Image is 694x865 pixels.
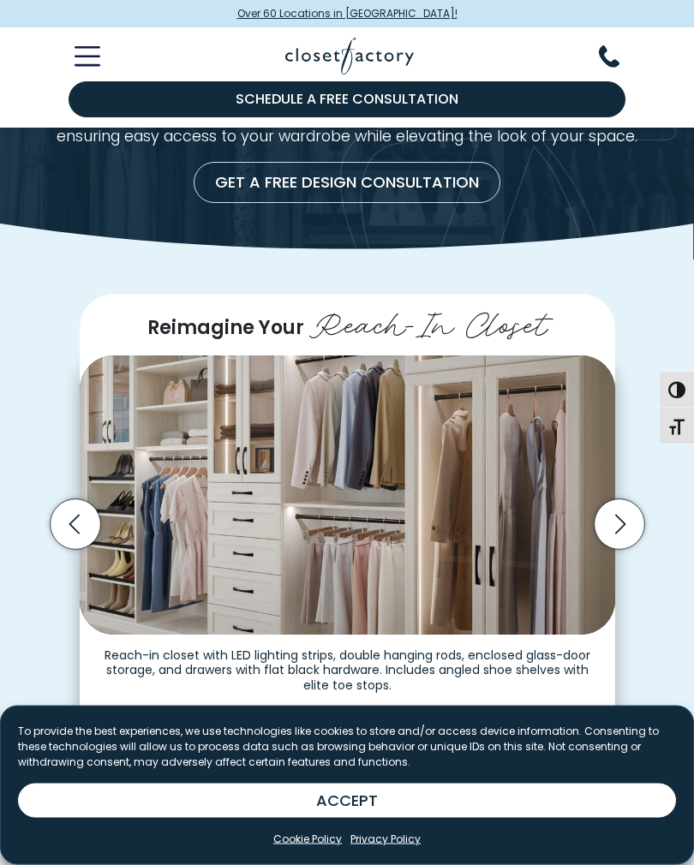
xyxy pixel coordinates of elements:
span: Over 60 Locations in [GEOGRAPHIC_DATA]! [237,6,458,21]
img: Reach-in closet with elegant white wood cabinetry, LED lighting, and pull-out shoe storage and do... [80,356,615,635]
img: Closet Factory Logo [285,38,414,75]
figcaption: Reach-in closet with LED lighting strips, double hanging rods, enclosed glass-door storage, and d... [80,635,615,695]
a: Schedule a Free Consultation [69,81,625,117]
span: Reach-In Closet [309,298,547,346]
span: Reimagine Your [147,314,304,341]
button: Toggle High Contrast [660,372,694,408]
button: Toggle Mobile Menu [54,46,100,67]
button: Phone Number [599,45,640,68]
a: Privacy Policy [350,832,421,847]
button: Next slide [589,494,650,556]
button: Toggle Font size [660,408,694,444]
a: Get a Free Design Consultation [194,163,500,204]
button: Previous slide [45,494,106,556]
a: Cookie Policy [273,832,342,847]
button: ACCEPT [18,784,676,818]
p: To provide the best experiences, we use technologies like cookies to store and/or access device i... [18,724,676,770]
